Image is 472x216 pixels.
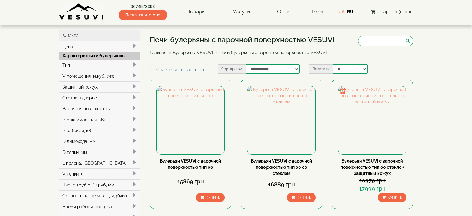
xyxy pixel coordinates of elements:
div: Тип [59,60,140,71]
img: Булерьян VESUVI с варочной поверхностью тип 00 [157,86,224,154]
div: 15869 грн [156,177,225,186]
a: 0674573393 [119,3,167,10]
div: Время работы, порц. час [59,201,140,212]
a: Булерьян VESUVI с варочной поверхностью тип 00 со стеклом [251,159,312,176]
div: Число труб x D труб, мм [59,179,140,190]
span: Купить [297,195,311,200]
div: V топки, л [59,168,140,179]
div: Характеристики булерьянов [59,52,140,60]
span: Купить [387,195,402,200]
a: Блог [312,8,324,15]
div: D топки, мм [59,147,140,158]
li: Печи булерьяны с варочной поверхностью VESUVI [214,49,327,56]
img: gift [340,88,346,94]
img: Булерьян VESUVI с варочной поверхностью тип 00 стекло + защитный кожух [338,86,406,154]
button: Купить [196,193,225,202]
div: 17999 грн [338,185,406,193]
a: Услуги [227,5,256,19]
a: UA [338,9,345,14]
div: Варочная поверхность [59,103,140,114]
div: L полена, [GEOGRAPHIC_DATA] [59,158,140,168]
a: Главная [150,50,166,55]
a: Булерьян VESUVI с варочной поверхностью тип 00 [160,159,221,170]
a: Товары [181,5,212,19]
img: Завод VESUVI [59,3,104,20]
img: Булерьян VESUVI с варочной поверхностью тип 00 со стеклом [247,86,315,154]
div: Фильтр [59,30,140,41]
a: Сравнение товаров (0) [150,64,210,75]
span: Товаров 0 (0грн) [377,9,411,14]
a: О нас [271,5,297,19]
label: Показать: [309,64,333,74]
button: Товаров 0 (0грн) [369,8,413,15]
div: P максимальная, кВт [59,114,140,125]
a: RU [347,9,353,14]
button: Купить [378,193,406,202]
div: 20379 грн [338,177,406,185]
label: Сортировка: [218,64,246,74]
h1: Печи булерьяны с варочной поверхностью VESUVI [150,36,335,44]
div: Защитный кожух [59,81,140,92]
button: Купить [287,193,316,202]
div: Цена [59,41,140,52]
div: Скорость нагрева воз., м3/мин [59,190,140,201]
div: D дымохода, мм [59,136,140,147]
span: Перезвоните мне [119,10,167,20]
a: Булерьяны VESUVI [173,50,213,55]
a: Булерьян VESUVI с варочной поверхностью тип 00 стекло + защитный кожух [341,159,404,176]
span: Купить [206,195,220,200]
div: 16889 грн [247,181,315,189]
div: V помещения, м.куб. (м3) [59,71,140,81]
div: Стекло в дверце [59,92,140,103]
div: P рабочая, кВт [59,125,140,136]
